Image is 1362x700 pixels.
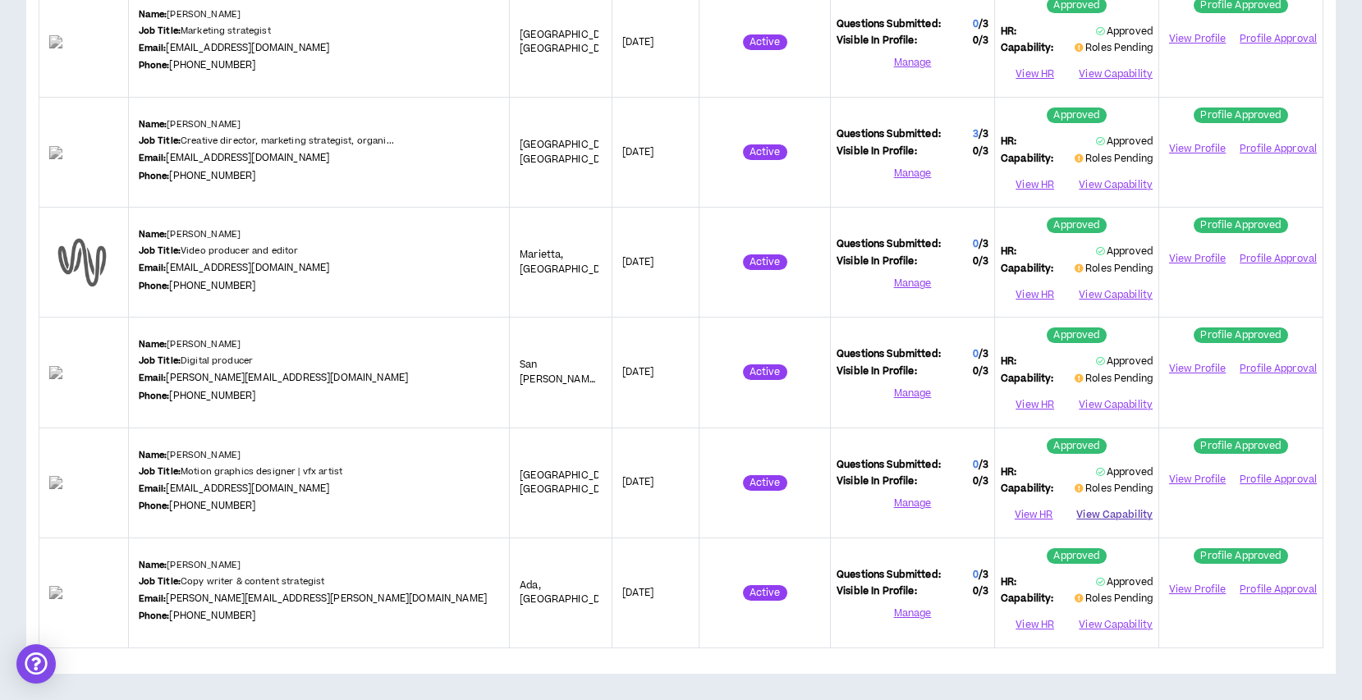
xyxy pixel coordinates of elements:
button: View Capability [1079,393,1153,418]
span: 0 [973,254,988,269]
a: [PHONE_NUMBER] [169,499,255,513]
button: View Capability [1079,62,1153,87]
p: [PERSON_NAME] [139,449,241,462]
span: Visible In Profile: [837,584,917,599]
span: Visible In Profile: [837,144,917,159]
span: Capability: [1001,592,1054,606]
span: [GEOGRAPHIC_DATA] , [GEOGRAPHIC_DATA] [520,138,624,167]
a: [PHONE_NUMBER] [169,58,255,72]
span: Capability: [1001,152,1054,167]
p: [DATE] [622,145,689,160]
a: [EMAIL_ADDRESS][DOMAIN_NAME] [166,41,329,55]
span: Questions Submitted: [837,347,941,362]
p: [DATE] [622,255,689,270]
a: [PERSON_NAME][EMAIL_ADDRESS][PERSON_NAME][DOMAIN_NAME] [166,592,487,606]
sup: Active [743,475,787,491]
button: Manage [837,161,988,185]
span: [GEOGRAPHIC_DATA] , [GEOGRAPHIC_DATA] [520,28,624,57]
span: Roles Pending [1085,592,1153,606]
a: View Profile [1165,25,1230,53]
a: [PHONE_NUMBER] [169,609,255,623]
span: Visible In Profile: [837,364,917,379]
span: Capability: [1001,482,1054,496]
span: / 3 [979,34,988,48]
span: / 3 [979,568,988,582]
span: Roles Pending [1085,41,1153,55]
span: Roles Pending [1085,262,1153,276]
button: Profile Approval [1240,577,1317,602]
button: View Capability [1076,503,1153,528]
span: / 3 [979,474,988,488]
span: Questions Submitted: [837,237,941,252]
span: HR: [1001,135,1016,149]
button: Profile Approval [1240,467,1317,492]
sup: Profile Approved [1194,438,1287,454]
span: Approved [1096,135,1153,149]
img: 7LoIuL4P4nkQYddaNrodnbbmKRPs6Loa8siXQF8b.png [49,586,118,599]
span: Approved [1096,465,1153,479]
span: Questions Submitted: [837,568,941,583]
button: Manage [837,602,988,626]
b: Phone: [139,59,170,71]
p: Digital producer [139,355,254,368]
b: Email: [139,42,167,54]
a: [EMAIL_ADDRESS][DOMAIN_NAME] [166,261,329,275]
span: Questions Submitted: [837,17,941,32]
b: Email: [139,592,167,605]
a: View Profile [1165,245,1230,273]
b: Phone: [139,390,170,402]
span: Capability: [1001,262,1054,277]
sup: Active [743,364,787,380]
sup: Profile Approved [1194,217,1287,233]
span: 0 [973,237,979,251]
button: Profile Approval [1240,26,1317,51]
b: Phone: [139,170,170,182]
span: 0 [973,347,979,361]
span: 3 [973,127,979,141]
span: Capability: [1001,41,1054,56]
a: [EMAIL_ADDRESS][DOMAIN_NAME] [166,482,329,496]
span: 0 [973,584,988,599]
p: Marketing strategist [139,25,271,38]
sup: Profile Approved [1194,108,1287,123]
a: [EMAIL_ADDRESS][DOMAIN_NAME] [166,151,329,165]
span: Approved [1096,355,1153,368]
b: Name: [139,228,167,240]
sup: Profile Approved [1194,548,1287,564]
span: Approved [1096,575,1153,589]
span: 0 [973,568,979,582]
span: / 3 [979,254,988,268]
div: Open Intercom Messenger [16,644,56,684]
b: Name: [139,8,167,21]
span: 0 [973,144,988,159]
sup: Active [743,34,787,50]
span: Visible In Profile: [837,34,917,48]
b: Email: [139,483,167,495]
span: / 3 [979,584,988,598]
span: 0 [973,17,979,31]
b: Job Title: [139,465,181,478]
b: Name: [139,118,167,130]
img: default-user-profile.png [49,230,115,295]
button: View HR [1001,503,1066,528]
p: [PERSON_NAME] [139,338,241,351]
span: / 3 [979,347,988,361]
b: Email: [139,152,167,164]
button: View Capability [1079,172,1153,197]
span: Questions Submitted: [837,458,941,473]
p: [PERSON_NAME] [139,8,241,21]
span: Marietta , [GEOGRAPHIC_DATA] [520,248,621,277]
span: Approved [1096,245,1153,258]
span: Roles Pending [1085,482,1153,496]
button: View Capability [1079,282,1153,307]
b: Job Title: [139,25,181,37]
img: 7yjIjXc6YlPuvWCDUBX7lFxduZz3YCixtS09SuGd.png [49,476,118,489]
b: Name: [139,338,167,350]
span: HR: [1001,245,1016,259]
button: View HR [1001,62,1069,87]
p: Creative director, marketing strategist, organi... [139,135,394,148]
button: Profile Approval [1240,136,1317,161]
a: [PHONE_NUMBER] [169,169,255,183]
span: HR: [1001,575,1016,590]
button: Manage [837,382,988,406]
